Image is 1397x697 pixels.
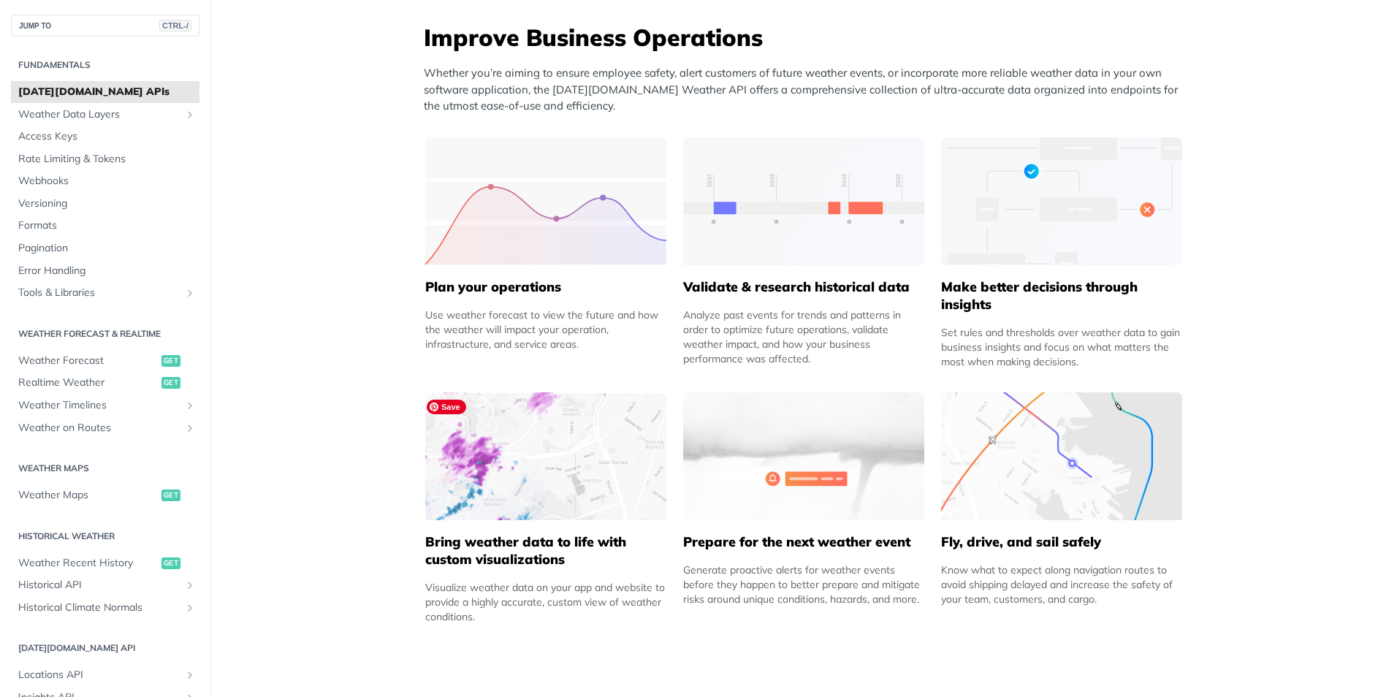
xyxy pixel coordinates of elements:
span: Weather Data Layers [18,107,180,122]
a: Historical APIShow subpages for Historical API [11,574,199,596]
a: Historical Climate NormalsShow subpages for Historical Climate Normals [11,597,199,619]
h5: Make better decisions through insights [941,278,1182,313]
div: Set rules and thresholds over weather data to gain business insights and focus on what matters th... [941,325,1182,369]
h2: Weather Forecast & realtime [11,327,199,340]
span: Historical API [18,578,180,593]
span: get [161,377,180,389]
button: Show subpages for Weather Timelines [184,400,196,411]
button: Show subpages for Weather Data Layers [184,109,196,121]
span: Rate Limiting & Tokens [18,152,196,167]
a: Weather Recent Historyget [11,552,199,574]
img: 2c0a313-group-496-12x.svg [683,392,924,520]
a: Realtime Weatherget [11,372,199,394]
span: Formats [18,218,196,233]
img: 39565e8-group-4962x.svg [425,137,666,265]
button: Show subpages for Locations API [184,669,196,681]
a: Pagination [11,237,199,259]
span: Webhooks [18,174,196,188]
img: 4463876-group-4982x.svg [425,392,666,520]
div: Use weather forecast to view the future and how the weather will impact your operation, infrastru... [425,308,666,351]
h3: Improve Business Operations [424,21,1191,53]
a: Rate Limiting & Tokens [11,148,199,170]
div: Analyze past events for trends and patterns in order to optimize future operations, validate weat... [683,308,924,366]
a: Weather TimelinesShow subpages for Weather Timelines [11,395,199,416]
div: Visualize weather data on your app and website to provide a highly accurate, custom view of weath... [425,580,666,624]
a: Formats [11,215,199,237]
span: get [161,557,180,569]
a: Access Keys [11,126,199,148]
a: Webhooks [11,170,199,192]
a: Weather Forecastget [11,350,199,372]
img: 994b3d6-mask-group-32x.svg [941,392,1182,520]
h2: [DATE][DOMAIN_NAME] API [11,641,199,655]
span: Realtime Weather [18,376,158,390]
a: [DATE][DOMAIN_NAME] APIs [11,81,199,103]
span: CTRL-/ [159,20,191,31]
a: Weather on RoutesShow subpages for Weather on Routes [11,417,199,439]
h5: Plan your operations [425,278,666,296]
button: Show subpages for Weather on Routes [184,422,196,434]
h5: Prepare for the next weather event [683,533,924,551]
a: Weather Data LayersShow subpages for Weather Data Layers [11,104,199,126]
button: Show subpages for Tools & Libraries [184,287,196,299]
div: Generate proactive alerts for weather events before they happen to better prepare and mitigate ri... [683,563,924,606]
span: Weather Maps [18,488,158,503]
span: get [161,355,180,367]
h5: Validate & research historical data [683,278,924,296]
h2: Weather Maps [11,462,199,475]
h2: Fundamentals [11,58,199,72]
a: Versioning [11,193,199,215]
span: Tools & Libraries [18,286,180,300]
span: Save [427,400,466,414]
span: [DATE][DOMAIN_NAME] APIs [18,85,196,99]
h5: Fly, drive, and sail safely [941,533,1182,551]
span: Locations API [18,668,180,682]
span: Access Keys [18,129,196,144]
img: 13d7ca0-group-496-2.svg [683,137,924,265]
h5: Bring weather data to life with custom visualizations [425,533,666,568]
span: Historical Climate Normals [18,601,180,615]
span: Weather Timelines [18,398,180,413]
span: Pagination [18,241,196,256]
div: Know what to expect along navigation routes to avoid shipping delayed and increase the safety of ... [941,563,1182,606]
span: Weather Forecast [18,354,158,368]
a: Error Handling [11,260,199,282]
a: Tools & LibrariesShow subpages for Tools & Libraries [11,282,199,304]
span: Versioning [18,197,196,211]
h2: Historical Weather [11,530,199,543]
span: get [161,490,180,501]
p: Whether you’re aiming to ensure employee safety, alert customers of future weather events, or inc... [424,65,1191,115]
span: Weather on Routes [18,421,180,435]
span: Error Handling [18,264,196,278]
button: Show subpages for Historical Climate Normals [184,602,196,614]
img: a22d113-group-496-32x.svg [941,137,1182,265]
a: Weather Mapsget [11,484,199,506]
button: JUMP TOCTRL-/ [11,15,199,37]
button: Show subpages for Historical API [184,579,196,591]
a: Locations APIShow subpages for Locations API [11,664,199,686]
span: Weather Recent History [18,556,158,571]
